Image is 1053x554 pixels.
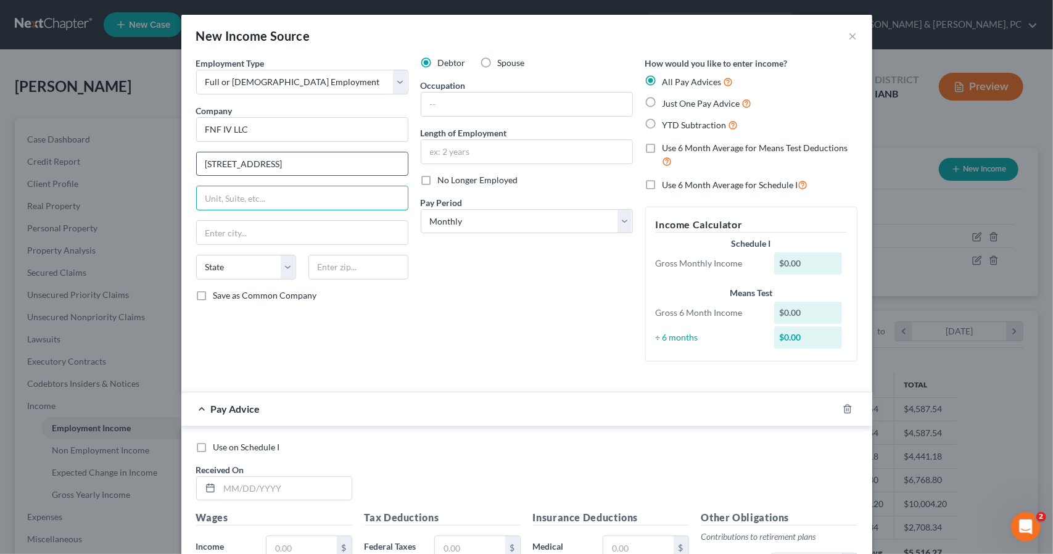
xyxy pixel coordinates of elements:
[663,180,798,190] span: Use 6 Month Average for Schedule I
[220,477,352,500] input: MM/DD/YYYY
[1011,512,1041,542] iframe: Intercom live chat
[656,287,847,299] div: Means Test
[196,541,225,552] span: Income
[645,57,788,70] label: How would you like to enter income?
[196,27,310,44] div: New Income Source
[421,197,463,208] span: Pay Period
[421,126,507,139] label: Length of Employment
[213,290,317,300] span: Save as Common Company
[421,79,466,92] label: Occupation
[438,57,466,68] span: Debtor
[213,442,280,452] span: Use on Schedule I
[656,217,847,233] h5: Income Calculator
[196,105,233,116] span: Company
[701,531,857,543] p: Contributions to retirement plans
[196,58,265,68] span: Employment Type
[196,465,244,475] span: Received On
[849,28,857,43] button: ×
[650,307,769,319] div: Gross 6 Month Income
[650,331,769,344] div: ÷ 6 months
[650,257,769,270] div: Gross Monthly Income
[663,98,740,109] span: Just One Pay Advice
[1036,512,1046,522] span: 2
[308,255,408,279] input: Enter zip...
[774,326,842,349] div: $0.00
[365,510,521,526] h5: Tax Deductions
[663,76,722,87] span: All Pay Advices
[196,117,408,142] input: Search company by name...
[197,221,408,244] input: Enter city...
[498,57,525,68] span: Spouse
[656,238,847,250] div: Schedule I
[421,140,632,163] input: ex: 2 years
[197,152,408,176] input: Enter address...
[663,120,727,130] span: YTD Subtraction
[774,252,842,275] div: $0.00
[421,93,632,116] input: --
[774,302,842,324] div: $0.00
[197,186,408,210] input: Unit, Suite, etc...
[211,403,260,415] span: Pay Advice
[196,510,352,526] h5: Wages
[533,510,689,526] h5: Insurance Deductions
[663,143,848,153] span: Use 6 Month Average for Means Test Deductions
[701,510,857,526] h5: Other Obligations
[438,175,518,185] span: No Longer Employed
